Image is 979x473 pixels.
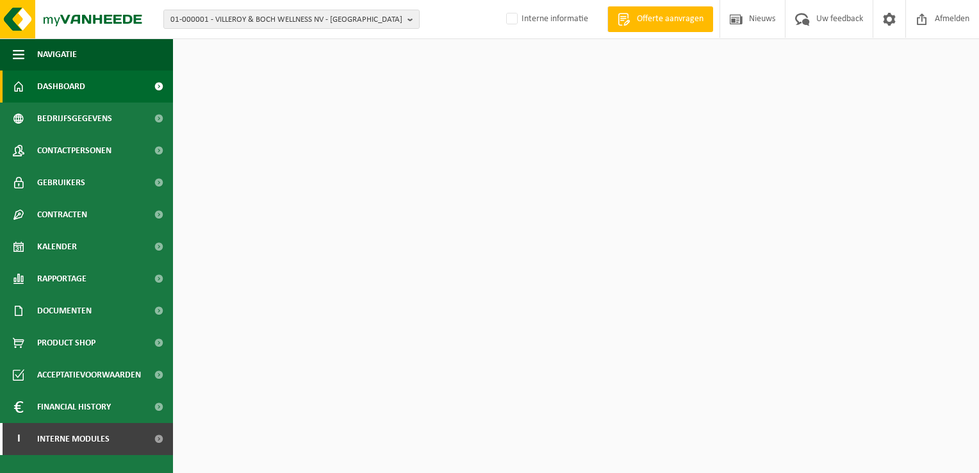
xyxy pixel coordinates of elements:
[37,103,112,135] span: Bedrijfsgegevens
[37,38,77,71] span: Navigatie
[37,391,111,423] span: Financial History
[37,263,86,295] span: Rapportage
[37,167,85,199] span: Gebruikers
[504,10,588,29] label: Interne informatie
[37,135,111,167] span: Contactpersonen
[170,10,402,29] span: 01-000001 - VILLEROY & BOCH WELLNESS NV - [GEOGRAPHIC_DATA]
[37,359,141,391] span: Acceptatievoorwaarden
[607,6,713,32] a: Offerte aanvragen
[37,231,77,263] span: Kalender
[37,423,110,455] span: Interne modules
[37,71,85,103] span: Dashboard
[37,327,95,359] span: Product Shop
[163,10,420,29] button: 01-000001 - VILLEROY & BOCH WELLNESS NV - [GEOGRAPHIC_DATA]
[13,423,24,455] span: I
[37,199,87,231] span: Contracten
[634,13,707,26] span: Offerte aanvragen
[37,295,92,327] span: Documenten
